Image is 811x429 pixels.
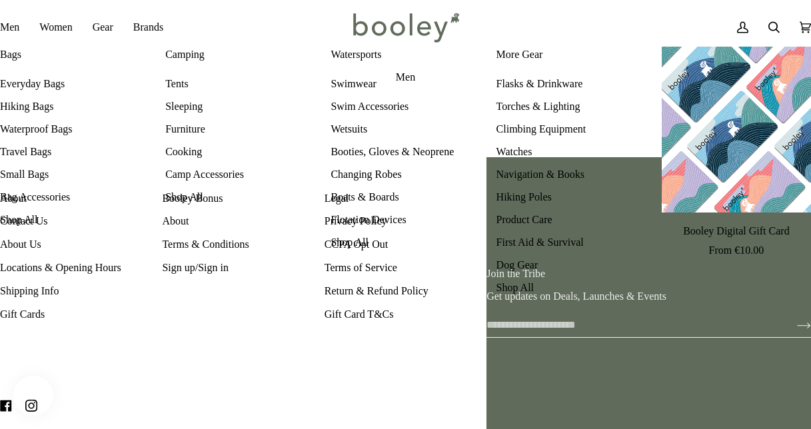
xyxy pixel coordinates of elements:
a: Changing Robes [331,167,480,183]
a: Dog Gear [496,257,646,273]
a: Swimwear [331,76,480,92]
a: Shop All [165,189,315,205]
a: Product Care [496,212,646,228]
a: Cooking [165,144,315,160]
a: Booties, Gloves & Neoprene [331,144,480,160]
a: Brands [123,8,173,47]
a: Gear [83,8,123,47]
a: Wetsuits [331,121,480,137]
span: From €10.00 [709,242,764,258]
a: First Aid & Survival [496,234,646,250]
p: Booley Digital Gift Card [683,223,790,239]
iframe: Button to open loyalty program pop-up [13,376,53,416]
a: Return & Refund Policy [325,285,428,296]
a: Shop All [331,234,480,250]
div: Gear Bags Everyday Bags Hiking Bags Waterproof Bags Travel Bags Small Bags Bag Accessories Shop A... [83,8,123,47]
a: Shop All [496,280,646,296]
a: Swim Accessories [331,99,480,115]
a: Flasks & Drinkware [496,76,646,92]
a: Torches & Lighting [496,99,646,115]
a: More Gear [496,47,646,69]
input: your-email@example.com [486,312,776,337]
a: Hiking Poles [496,189,646,205]
a: Camping [165,47,315,69]
a: Tents [165,76,315,92]
a: Camp Accessories [165,167,315,183]
a: Flotation Devices [331,212,480,228]
p: Get updates on Deals, Launches & Events [486,288,811,304]
span: Gear [93,19,113,35]
a: Watersports [331,47,480,69]
span: Women [39,19,72,35]
a: Boats & Boards [331,189,480,205]
a: Booley Digital Gift Card [662,218,811,258]
a: Climbing Equipment [496,121,646,137]
span: Camping [165,47,315,63]
a: Gift Card T&Cs [325,308,394,320]
product-grid-item: Booley Digital Gift Card [662,47,811,258]
a: Navigation & Books [496,167,646,183]
a: Women [29,8,82,47]
a: Sleeping [165,99,315,115]
span: Watersports [331,47,480,63]
span: More Gear [496,47,646,63]
product-grid-item-variant: €10.00 [662,47,811,213]
img: Booley [347,8,464,47]
a: Furniture [165,121,315,137]
a: Booley Digital Gift Card [662,47,811,213]
a: Watches [496,144,646,160]
button: Join [776,314,811,336]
